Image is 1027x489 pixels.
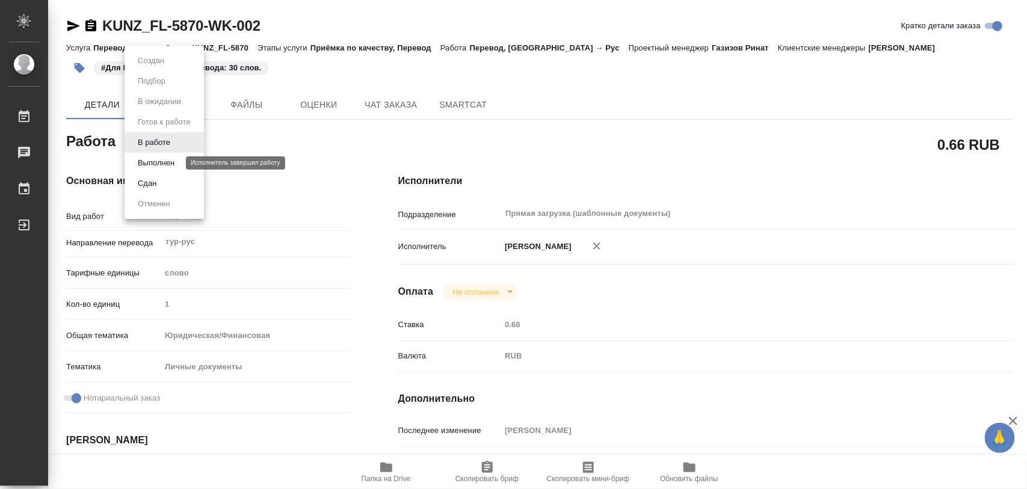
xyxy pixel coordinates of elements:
button: Выполнен [134,156,178,170]
button: Отменен [134,197,174,211]
button: Сдан [134,177,160,190]
button: Подбор [134,75,169,88]
button: В работе [134,136,174,149]
button: В ожидании [134,95,185,108]
button: Готов к работе [134,115,194,129]
button: Создан [134,54,168,67]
